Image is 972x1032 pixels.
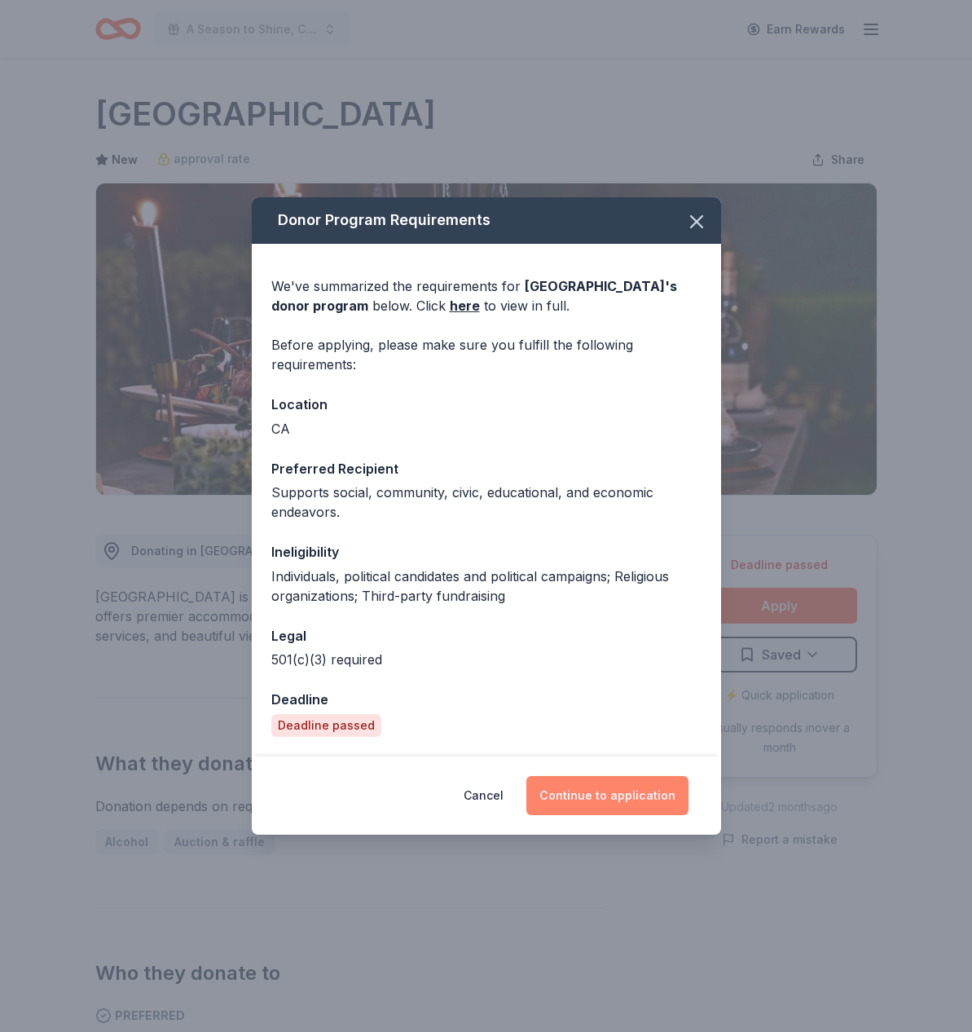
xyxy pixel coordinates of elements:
div: Preferred Recipient [271,458,702,479]
div: Legal [271,625,702,646]
div: Individuals, political candidates and political campaigns; Religious organizations; Third-party f... [271,567,702,606]
div: 501(c)(3) required [271,650,702,669]
div: Deadline [271,689,702,710]
div: Supports social, community, civic, educational, and economic endeavors. [271,483,702,522]
button: Continue to application [526,776,688,815]
div: Deadline passed [271,714,381,737]
div: Location [271,394,702,415]
div: Before applying, please make sure you fulfill the following requirements: [271,335,702,374]
a: here [450,296,480,315]
div: CA [271,419,702,439]
button: Cancel [464,776,504,815]
div: Ineligibility [271,541,702,562]
div: Donor Program Requirements [252,197,721,244]
div: We've summarized the requirements for below. Click to view in full. [271,276,702,315]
